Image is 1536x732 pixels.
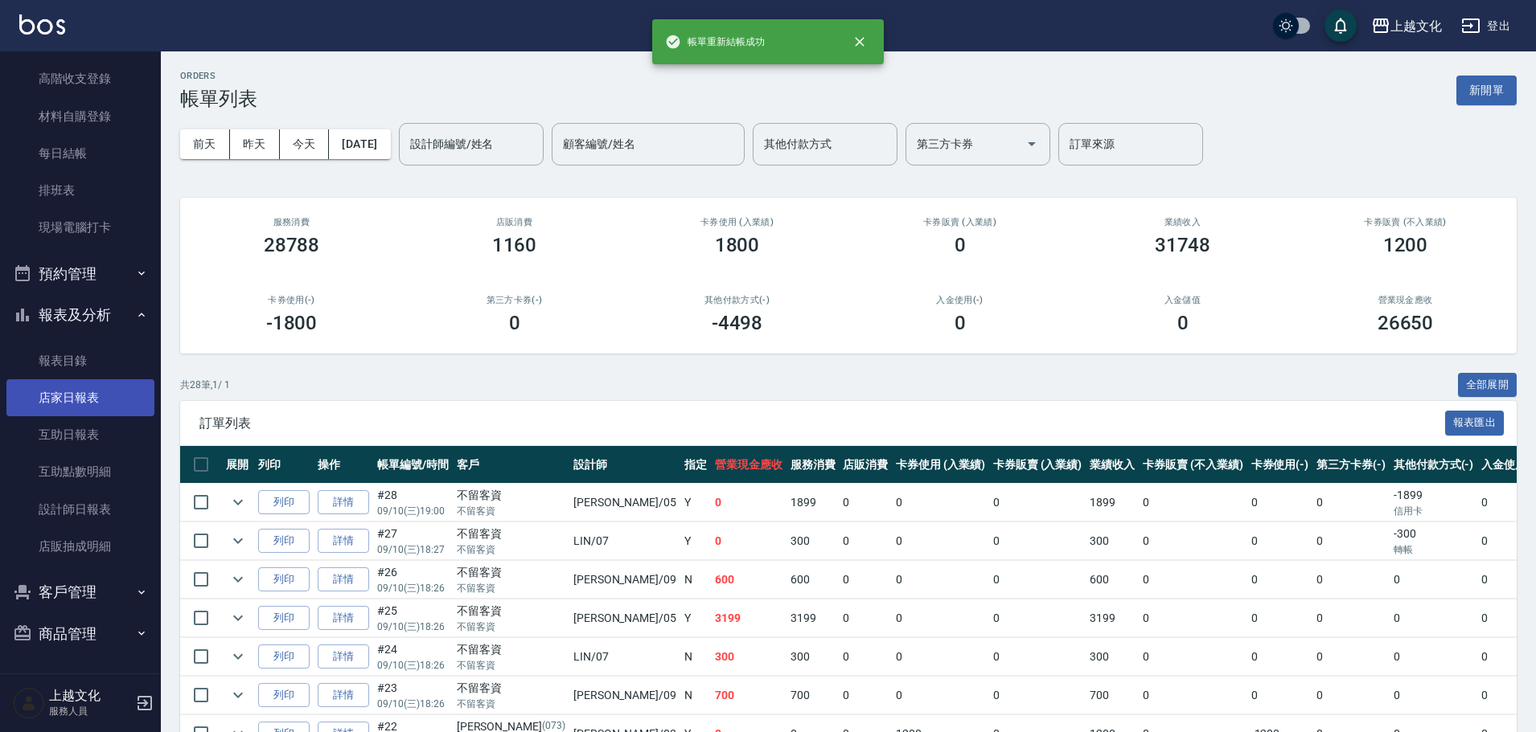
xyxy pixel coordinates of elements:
span: 訂單列表 [199,415,1445,431]
h3: 服務消費 [199,217,384,227]
td: 0 [839,522,892,560]
p: 09/10 (三) 18:27 [377,542,449,557]
p: 不留客資 [457,658,565,673]
td: 0 [1312,484,1390,521]
td: 300 [1086,638,1139,676]
h2: 卡券使用(-) [199,295,384,305]
td: N [680,561,711,599]
button: 列印 [258,644,310,669]
button: expand row [226,606,250,630]
p: 09/10 (三) 18:26 [377,697,449,711]
td: 300 [1086,522,1139,560]
span: 帳單重新結帳成功 [665,34,765,50]
button: 全部展開 [1458,373,1518,398]
h2: 營業現金應收 [1313,295,1497,305]
button: 客戶管理 [6,571,154,613]
a: 詳情 [318,644,369,669]
a: 詳情 [318,567,369,592]
a: 詳情 [318,606,369,631]
a: 報表目錄 [6,342,154,379]
td: 300 [711,638,786,676]
td: 0 [1247,677,1313,714]
h3: 0 [509,312,520,334]
img: Logo [19,14,65,35]
button: 登出 [1455,11,1517,41]
h2: 卡券販賣 (入業績) [868,217,1052,227]
button: expand row [226,529,250,553]
td: 0 [1390,561,1478,599]
th: 指定 [680,446,711,484]
td: 0 [1247,638,1313,676]
img: Person [13,687,45,719]
p: 共 28 筆, 1 / 1 [180,378,230,392]
a: 詳情 [318,683,369,708]
th: 第三方卡券(-) [1312,446,1390,484]
td: LIN /07 [569,638,680,676]
h3: 1800 [715,234,760,256]
th: 業績收入 [1086,446,1139,484]
td: 0 [892,561,989,599]
div: 不留客資 [457,564,565,581]
th: 客戶 [453,446,569,484]
td: -300 [1390,522,1478,560]
td: LIN /07 [569,522,680,560]
button: 上越文化 [1365,10,1448,43]
td: 0 [1312,677,1390,714]
p: 轉帳 [1394,542,1474,557]
a: 互助日報表 [6,416,154,453]
td: 0 [892,638,989,676]
td: 700 [1086,677,1139,714]
td: 0 [1247,561,1313,599]
div: 不留客資 [457,641,565,658]
td: -1899 [1390,484,1478,521]
td: 0 [1139,484,1246,521]
td: 600 [786,561,840,599]
td: N [680,638,711,676]
h2: ORDERS [180,71,257,81]
td: 0 [1139,638,1246,676]
td: #24 [373,638,453,676]
a: 店販抽成明細 [6,528,154,565]
button: 列印 [258,683,310,708]
td: 0 [989,599,1086,637]
td: Y [680,484,711,521]
td: 300 [786,522,840,560]
div: 上越文化 [1390,16,1442,36]
h5: 上越文化 [49,688,131,704]
td: 0 [1139,677,1246,714]
td: 0 [989,561,1086,599]
a: 現場電腦打卡 [6,209,154,246]
h3: -4498 [712,312,763,334]
h2: 店販消費 [422,217,606,227]
td: 0 [892,522,989,560]
a: 詳情 [318,490,369,515]
td: 0 [839,638,892,676]
td: 0 [1390,599,1478,637]
div: 不留客資 [457,680,565,697]
h2: 入金儲值 [1090,295,1275,305]
td: 0 [1390,677,1478,714]
th: 操作 [314,446,373,484]
button: 列印 [258,529,310,554]
td: [PERSON_NAME] /05 [569,599,680,637]
p: 不留客資 [457,581,565,595]
td: 0 [1312,561,1390,599]
h3: -1800 [266,312,318,334]
h3: 31748 [1155,234,1211,256]
button: save [1324,10,1357,42]
button: 新開單 [1456,76,1517,105]
td: 3199 [786,599,840,637]
td: 0 [1390,638,1478,676]
td: 0 [711,484,786,521]
button: 預約管理 [6,253,154,295]
td: 0 [1312,522,1390,560]
td: [PERSON_NAME] /05 [569,484,680,521]
td: 1899 [786,484,840,521]
td: [PERSON_NAME] /09 [569,561,680,599]
h3: 0 [955,234,966,256]
button: 商品管理 [6,613,154,655]
a: 互助點數明細 [6,453,154,490]
h3: 1200 [1383,234,1428,256]
td: 0 [839,561,892,599]
p: 不留客資 [457,542,565,557]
